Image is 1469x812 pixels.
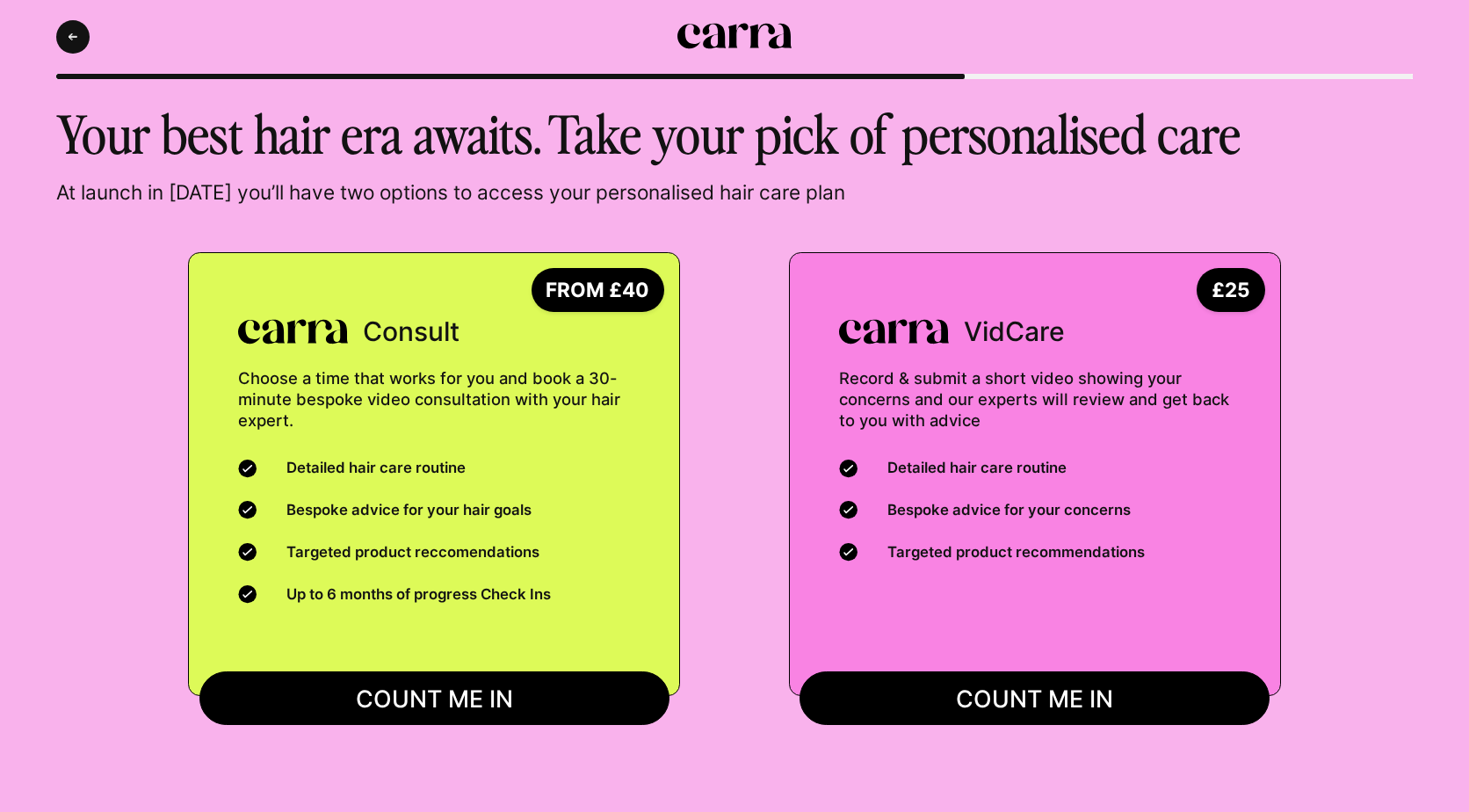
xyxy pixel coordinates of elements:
[839,368,1230,431] p: Record & submit a short video showing your concerns and our experts will review and get back to y...
[56,20,90,54] button: Back
[56,100,1295,163] h2: Your best hair era awaits. Take your pick of personalised care
[56,179,1413,205] p: At launch in [DATE] you’ll have two options to access your personalised hair care plan
[363,312,460,352] span: Consult
[887,497,1131,523] span: Bespoke advice for your concerns
[532,268,664,313] span: FROM £40
[1197,268,1264,313] span: £25
[286,455,466,481] span: Detailed hair care routine
[238,368,629,431] p: Choose a time that works for you and book a 30-minute bespoke video consultation with your hair e...
[887,455,1067,481] span: Detailed hair care routine
[199,671,669,725] button: COUNT ME IN
[286,582,551,607] span: Up to 6 months of progress Check Ins
[286,497,532,523] span: Bespoke advice for your hair goals
[887,540,1145,565] span: Targeted product recommendations
[964,312,1065,352] span: VidCare
[800,671,1270,725] button: COUNT ME IN
[286,540,539,565] span: Targeted product reccomendations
